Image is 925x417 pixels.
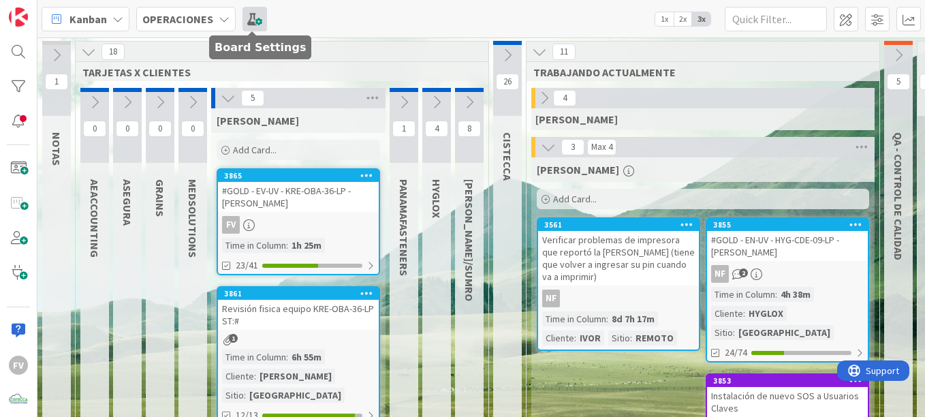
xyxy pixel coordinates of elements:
[501,132,514,181] span: CISTECCA
[711,306,743,321] div: Cliente
[735,325,834,340] div: [GEOGRAPHIC_DATA]
[217,114,299,127] span: KRESTON
[229,334,238,343] span: 1
[591,144,612,151] div: Max 4
[224,289,379,298] div: 3861
[576,330,604,345] div: IVOR
[142,12,213,26] b: OPERACIONES
[236,258,258,273] span: 23/41
[707,387,868,417] div: Instalación de nuevo SOS a Usuarios Claves
[538,219,699,285] div: 3561Verificar problemas de impresora que reportó la [PERSON_NAME] (tiene que volver a ingresar su...
[743,306,745,321] span: :
[707,219,868,231] div: 3855
[574,330,576,345] span: :
[50,132,63,166] span: NOTAS
[538,219,699,231] div: 3561
[725,345,747,360] span: 24/74
[101,44,125,60] span: 18
[254,369,256,384] span: :
[533,65,862,79] span: TRABAJANDO ACTUALMENTE
[606,311,608,326] span: :
[153,179,167,217] span: GRAINS
[711,287,775,302] div: Time in Column
[561,139,584,155] span: 3
[711,325,733,340] div: Sitio
[775,287,777,302] span: :
[218,170,379,182] div: 3865
[542,311,606,326] div: Time in Column
[707,231,868,261] div: #GOLD - EN-UV - HYG-CDE-09-LP - [PERSON_NAME]
[632,330,677,345] div: REMOTO
[233,144,277,156] span: Add Card...
[692,12,710,26] span: 3x
[707,219,868,261] div: 3855#GOLD - EN-UV - HYG-CDE-09-LP - [PERSON_NAME]
[397,179,411,276] span: PANAMAFASTENERS
[553,90,576,106] span: 4
[707,375,868,417] div: 3853Instalación de nuevo SOS a Usuarios Claves
[241,90,264,106] span: 5
[553,193,597,205] span: Add Card...
[148,121,172,137] span: 0
[458,121,481,137] span: 8
[9,356,28,375] div: FV
[538,231,699,285] div: Verificar problemas de impresora que reportó la [PERSON_NAME] (tiene que volver a ingresar su pin...
[655,12,674,26] span: 1x
[218,216,379,234] div: FV
[222,238,286,253] div: Time in Column
[215,41,306,54] h5: Board Settings
[496,74,519,90] span: 26
[256,369,335,384] div: [PERSON_NAME]
[288,238,325,253] div: 1h 25m
[430,179,443,218] span: HYGLOX
[711,265,729,283] div: NF
[674,12,692,26] span: 2x
[777,287,814,302] div: 4h 38m
[181,121,204,137] span: 0
[552,44,576,60] span: 11
[29,2,62,18] span: Support
[244,388,246,403] span: :
[218,288,379,330] div: 3861Revisión fisica equipo KRE-OBA-36-LP ST:#
[218,170,379,212] div: 3865#GOLD - EV-UV - KRE-OBA-36-LP - [PERSON_NAME]
[246,388,345,403] div: [GEOGRAPHIC_DATA]
[542,330,574,345] div: Cliente
[218,300,379,330] div: Revisión fisica equipo KRE-OBA-36-LP ST:#
[222,350,286,365] div: Time in Column
[69,11,107,27] span: Kanban
[462,179,476,301] span: IVOR/SUMRO
[707,265,868,283] div: NF
[286,238,288,253] span: :
[608,330,630,345] div: Sitio
[608,311,658,326] div: 8d 7h 17m
[82,65,471,79] span: TARJETAS X CLIENTES
[288,350,325,365] div: 6h 55m
[733,325,735,340] span: :
[222,388,244,403] div: Sitio
[224,171,379,181] div: 3865
[222,369,254,384] div: Cliente
[186,179,200,258] span: MEDSOLUTIONS
[892,132,905,260] span: QA - CONTROL DE CALIDAD
[745,306,787,321] div: HYGLOX
[544,220,699,230] div: 3561
[542,290,560,307] div: NF
[887,74,910,90] span: 5
[121,179,134,226] span: ASEGURA
[83,121,106,137] span: 0
[218,288,379,300] div: 3861
[116,121,139,137] span: 0
[222,216,240,234] div: FV
[9,390,28,410] img: avatar
[713,376,868,386] div: 3853
[9,7,28,27] img: Visit kanbanzone.com
[392,121,416,137] span: 1
[538,290,699,307] div: NF
[739,268,748,277] span: 2
[45,74,68,90] span: 1
[218,182,379,212] div: #GOLD - EV-UV - KRE-OBA-36-LP - [PERSON_NAME]
[537,163,619,176] span: NAVIL
[713,220,868,230] div: 3855
[88,179,101,258] span: AEACCOUNTING
[630,330,632,345] span: :
[535,112,618,126] span: GABRIEL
